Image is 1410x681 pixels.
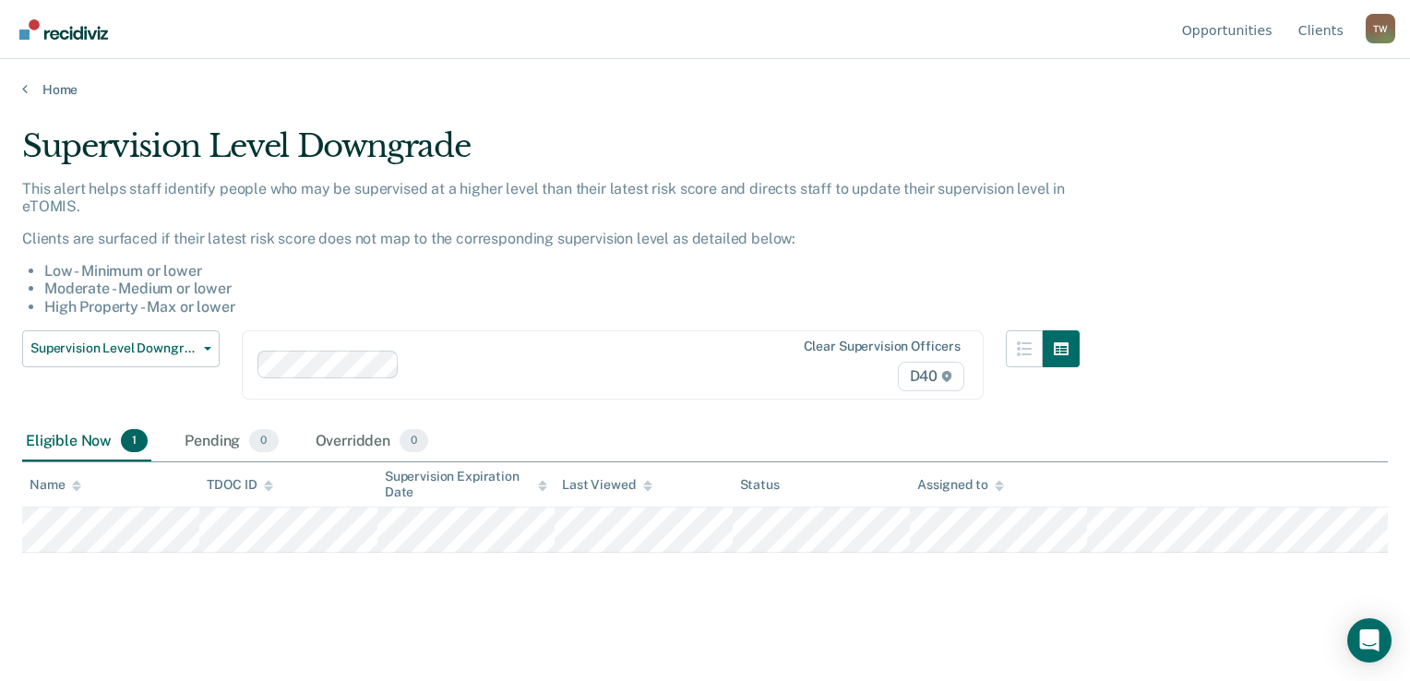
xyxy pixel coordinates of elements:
li: High Property - Max or lower [44,298,1080,316]
div: Open Intercom Messenger [1347,618,1392,663]
span: Supervision Level Downgrade [30,340,197,356]
div: Last Viewed [562,477,651,493]
li: Moderate - Medium or lower [44,280,1080,297]
p: Clients are surfaced if their latest risk score does not map to the corresponding supervision lev... [22,230,1080,247]
span: 0 [400,429,428,453]
div: Clear supervision officers [804,339,961,354]
div: Overridden0 [312,422,433,462]
div: TDOC ID [207,477,273,493]
div: Pending0 [181,422,281,462]
div: Status [740,477,780,493]
div: Assigned to [917,477,1004,493]
img: Recidiviz [19,19,108,40]
span: 0 [249,429,278,453]
p: This alert helps staff identify people who may be supervised at a higher level than their latest ... [22,180,1080,215]
div: Eligible Now1 [22,422,151,462]
span: 1 [121,429,148,453]
button: Profile dropdown button [1366,14,1395,43]
div: Supervision Level Downgrade [22,127,1080,180]
span: D40 [898,362,964,391]
div: Name [30,477,81,493]
button: Supervision Level Downgrade [22,330,220,367]
a: Home [22,81,1388,98]
div: Supervision Expiration Date [385,469,547,500]
div: T W [1366,14,1395,43]
li: Low - Minimum or lower [44,262,1080,280]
